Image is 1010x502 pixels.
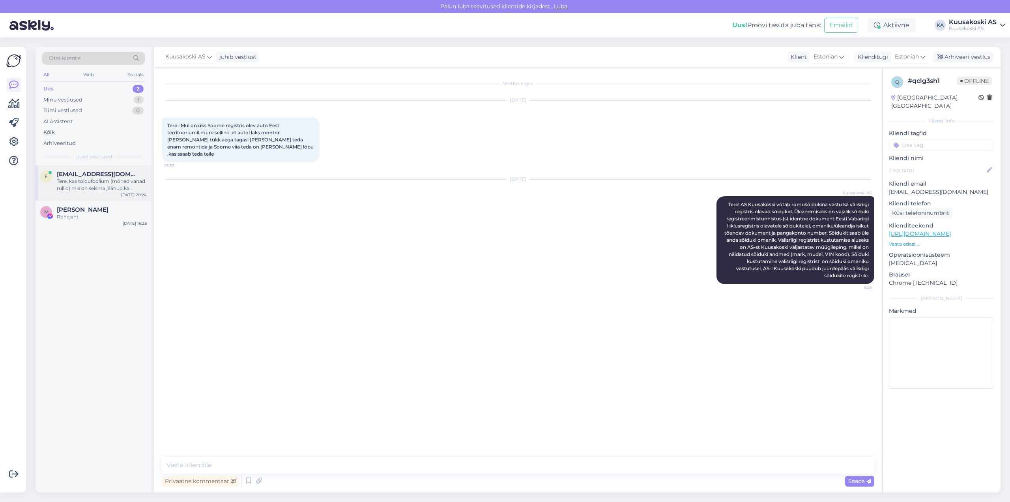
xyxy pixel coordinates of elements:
div: Küsi telefoninumbrit [889,208,952,218]
span: 8:26 [842,284,872,290]
div: AI Assistent [43,118,73,126]
div: [DATE] [162,97,874,104]
span: Estonian [814,53,838,61]
div: Minu vestlused [43,96,82,104]
div: Kuusakoski AS [949,25,997,32]
div: All [42,70,51,80]
div: Vestlus algas [162,80,874,87]
span: Saada [848,478,871,485]
img: Askly Logo [6,53,21,68]
div: Privaatne kommentaar [162,476,239,487]
div: Kõik [43,128,55,136]
div: Kuusakoski AS [949,19,997,25]
span: M [44,209,49,215]
div: Uus [43,85,54,93]
p: Märkmed [889,307,994,315]
span: 23:33 [164,163,194,169]
div: Tiimi vestlused [43,107,82,115]
a: [URL][DOMAIN_NAME] [889,230,951,237]
div: Kliendi info [889,117,994,124]
p: Brauser [889,271,994,279]
p: Vaata edasi ... [889,241,994,248]
button: Emailid [824,18,858,33]
p: [EMAIL_ADDRESS][DOMAIN_NAME] [889,188,994,196]
span: Otsi kliente [49,54,80,62]
div: Proovi tasuta juba täna: [732,21,821,30]
div: # qclg3sh1 [908,76,957,86]
span: enely85@gmail.com [57,171,139,178]
div: Socials [126,70,145,80]
p: [MEDICAL_DATA] [889,259,994,267]
input: Lisa nimi [889,166,985,175]
div: 2 [133,85,144,93]
span: Uued vestlused [75,153,112,160]
div: Aktiivne [868,18,916,32]
div: [DATE] 16:28 [123,220,147,226]
p: Kliendi tag'id [889,129,994,137]
p: Kliendi nimi [889,154,994,162]
div: Rohejaht [57,213,147,220]
div: 0 [132,107,144,115]
span: Kuusakoski AS [842,190,872,196]
span: Tere! AS Kuusakoski võtab romusõidukina vastu ka välisriigi registris olevad sõidukid. Üleandmise... [724,201,870,278]
p: Chrome [TECHNICAL_ID] [889,279,994,287]
div: KA [935,20,946,31]
span: e [45,173,48,179]
p: Kliendi telefon [889,199,994,208]
a: Kuusakoski ASKuusakoski AS [949,19,1005,32]
p: Kliendi email [889,180,994,188]
span: Markus Kudrjasov [57,206,108,213]
div: [GEOGRAPHIC_DATA], [GEOGRAPHIC_DATA] [891,94,978,110]
input: Lisa tag [889,139,994,151]
p: Operatsioonisüsteem [889,251,994,259]
div: [PERSON_NAME] [889,295,994,302]
div: Tere, kas toidufoolium (mõned vanad rullid) mis on seisma jäänud ka sobivad Rohejahti? [57,178,147,192]
div: juhib vestlust [216,53,256,61]
span: Luba [552,3,570,10]
span: Kuusakoski AS [165,53,206,61]
span: Estonian [895,53,919,61]
div: Web [82,70,95,80]
span: Tere ! Mul on üks Soome registris olev auto Eest territooriumil,mure selline ,et autol läks mooto... [167,122,315,157]
span: Offline [957,77,992,85]
div: Arhiveeri vestlus [933,52,993,62]
div: Arhiveeritud [43,139,76,147]
div: Klienditugi [855,53,888,61]
b: Uus! [732,21,747,29]
div: 1 [134,96,144,104]
span: q [895,79,899,85]
div: [DATE] 20:24 [121,192,147,198]
p: Klienditeekond [889,222,994,230]
div: [DATE] [162,176,874,183]
div: Klient [787,53,807,61]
